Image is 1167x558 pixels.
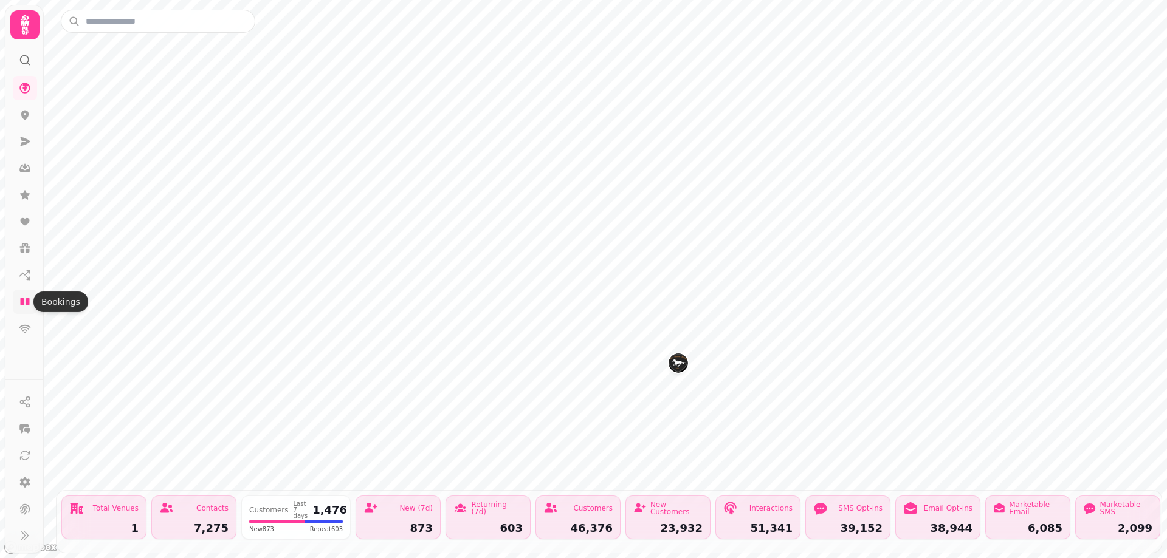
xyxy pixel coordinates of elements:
[310,525,343,534] span: Repeat 603
[33,291,88,312] div: Bookings
[312,505,347,515] div: 1,476
[838,505,883,512] div: SMS Opt-ins
[669,353,688,373] button: The High Flyer
[453,523,523,534] div: 603
[399,505,433,512] div: New (7d)
[1083,523,1152,534] div: 2,099
[543,523,613,534] div: 46,376
[363,523,433,534] div: 873
[924,505,972,512] div: Email Opt-ins
[294,501,308,519] div: Last 7 days
[669,353,688,376] div: Map marker
[650,501,703,515] div: New Customers
[993,523,1062,534] div: 6,085
[471,501,523,515] div: Returning (7d)
[4,540,57,554] a: Mapbox logo
[159,523,229,534] div: 7,275
[1100,501,1152,515] div: Marketable SMS
[93,505,139,512] div: Total Venues
[813,523,883,534] div: 39,152
[196,505,229,512] div: Contacts
[249,506,289,514] div: Customers
[633,523,703,534] div: 23,932
[573,505,613,512] div: Customers
[749,505,793,512] div: Interactions
[249,525,274,534] span: New 873
[69,523,139,534] div: 1
[723,523,793,534] div: 51,341
[903,523,972,534] div: 38,944
[1009,501,1062,515] div: Marketable Email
